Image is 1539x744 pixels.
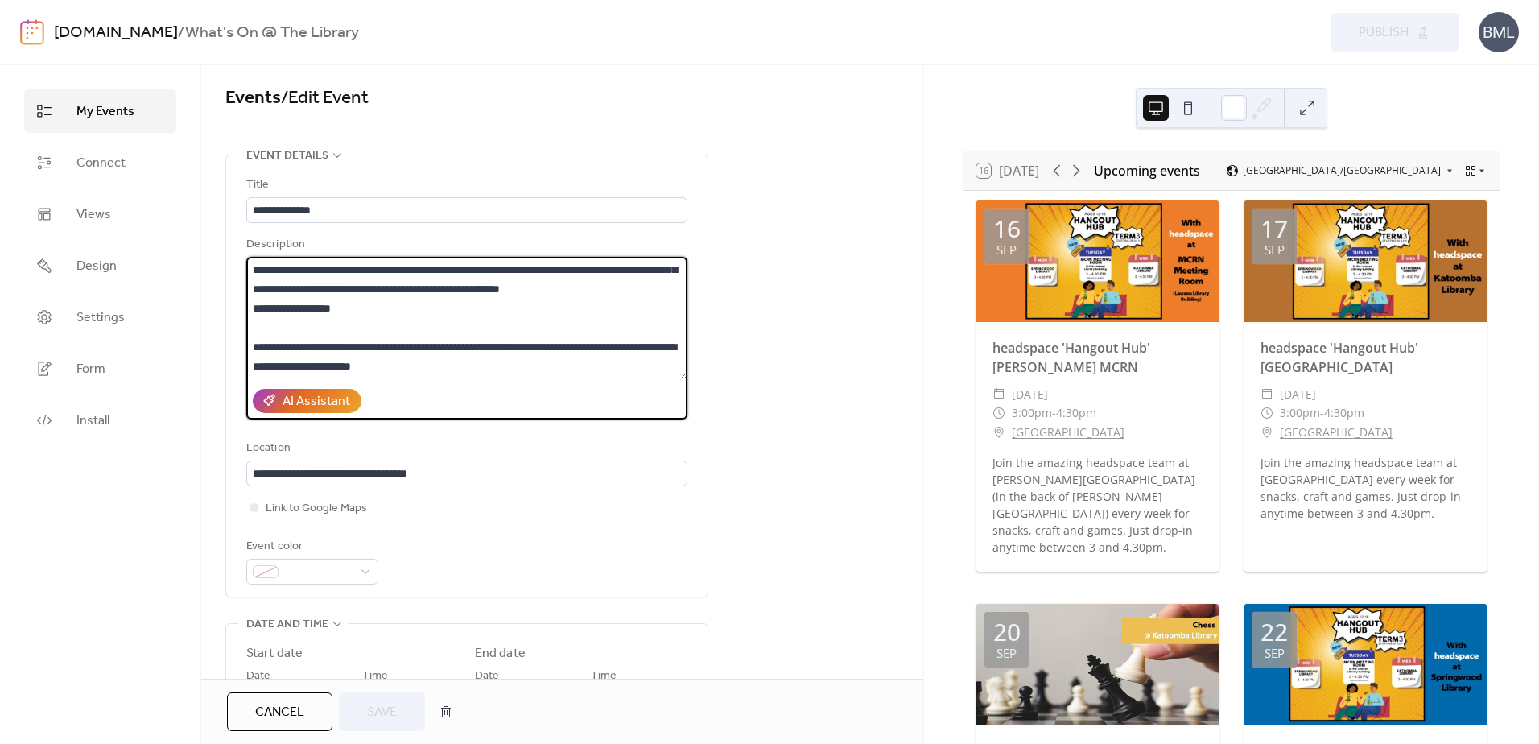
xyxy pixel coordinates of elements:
div: ​ [1260,423,1273,442]
span: [DATE] [1280,385,1316,404]
div: Sep [996,647,1017,659]
a: Form [24,347,176,391]
div: Title [246,176,684,195]
span: Design [76,257,117,276]
div: Sep [1265,244,1285,256]
span: - [1052,403,1056,423]
span: 4:30pm [1324,403,1364,423]
span: Form [76,360,105,379]
div: Description [246,235,684,254]
span: Date [475,667,499,686]
div: headspace 'Hangout Hub' [PERSON_NAME] MCRN [976,338,1219,377]
a: Events [225,81,281,116]
span: Views [76,205,111,225]
a: Connect [24,141,176,184]
span: Date and time [246,615,328,634]
div: 17 [1260,217,1288,241]
a: Settings [24,296,176,339]
div: 22 [1260,620,1288,644]
div: Upcoming events [1094,161,1200,180]
div: ​ [992,385,1005,404]
span: Date [246,667,270,686]
span: / Edit Event [281,81,369,116]
div: 16 [993,217,1021,241]
a: [GEOGRAPHIC_DATA] [1012,423,1124,442]
button: Cancel [227,692,332,731]
div: 20 [993,620,1021,644]
span: Event details [246,147,328,166]
a: Install [24,399,176,442]
a: Design [24,244,176,287]
div: Join the amazing headspace team at [PERSON_NAME][GEOGRAPHIC_DATA] (in the back of [PERSON_NAME][G... [976,454,1219,556]
div: Location [246,439,684,458]
div: ​ [992,423,1005,442]
div: Event color [246,537,375,556]
img: logo [20,19,44,45]
div: BML [1479,12,1519,52]
span: Time [362,667,388,686]
span: Time [591,667,617,686]
span: Settings [76,308,125,328]
span: 4:30pm [1056,403,1096,423]
div: Sep [996,244,1017,256]
div: ​ [1260,385,1273,404]
a: [DOMAIN_NAME] [54,18,178,48]
div: AI Assistant [283,392,350,411]
span: 3:00pm [1280,403,1320,423]
span: Install [76,411,109,431]
div: headspace 'Hangout Hub' [GEOGRAPHIC_DATA] [1244,338,1487,377]
button: AI Assistant [253,389,361,413]
span: - [1320,403,1324,423]
a: My Events [24,89,176,133]
span: My Events [76,102,134,122]
span: Link to Google Maps [266,499,367,519]
b: / [178,18,185,48]
div: Start date [246,644,303,663]
span: [DATE] [1012,385,1048,404]
div: ​ [1260,403,1273,423]
a: [GEOGRAPHIC_DATA] [1280,423,1393,442]
div: Join the amazing headspace team at [GEOGRAPHIC_DATA] every week for snacks, craft and games. Just... [1244,454,1487,522]
div: Sep [1265,647,1285,659]
span: Cancel [255,703,304,722]
div: ​ [992,403,1005,423]
b: What's On @ The Library [185,18,359,48]
span: [GEOGRAPHIC_DATA]/[GEOGRAPHIC_DATA] [1243,166,1441,176]
span: 3:00pm [1012,403,1052,423]
div: End date [475,644,526,663]
span: Connect [76,154,126,173]
a: Views [24,192,176,236]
